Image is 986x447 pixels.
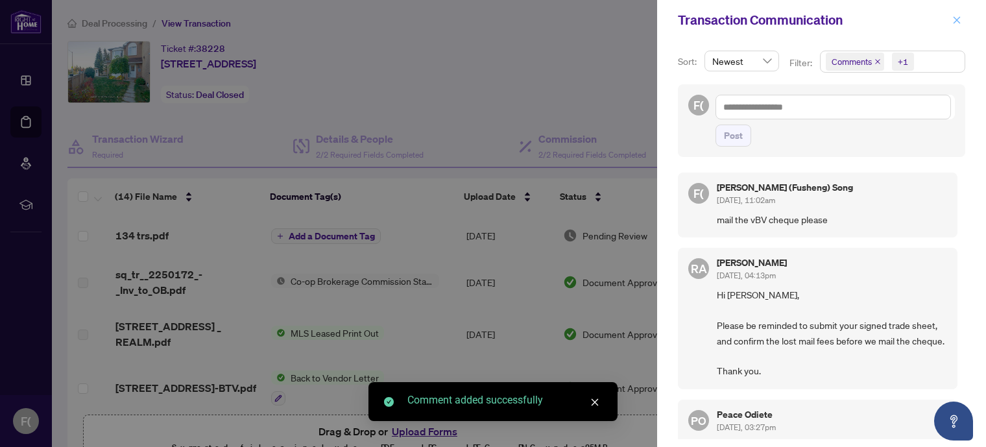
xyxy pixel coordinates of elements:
span: close [590,398,599,407]
a: Close [588,395,602,409]
span: [DATE], 03:27pm [717,422,776,432]
div: Comment added successfully [407,393,602,408]
div: +1 [898,55,908,68]
h5: [PERSON_NAME] [717,258,787,267]
p: Filter: [789,56,814,70]
h5: Peace Odiete [717,410,776,419]
span: Hi [PERSON_NAME], Please be reminded to submit your signed trade sheet, and confirm the lost mail... [717,287,947,378]
h5: [PERSON_NAME] (Fusheng) Song [717,183,853,192]
span: RA [691,260,707,278]
span: [DATE], 11:02am [717,195,775,205]
span: close [952,16,961,25]
span: PO [691,411,706,429]
span: [DATE], 04:13pm [717,271,776,280]
span: Newest [712,51,771,71]
span: close [874,58,881,65]
div: Transaction Communication [678,10,948,30]
span: check-circle [384,397,394,407]
span: mail the vBV cheque please [717,212,947,227]
span: F( [693,184,704,202]
button: Open asap [934,402,973,441]
span: Comments [826,53,884,71]
span: F( [693,96,704,114]
button: Post [715,125,751,147]
span: Comments [832,55,872,68]
p: Sort: [678,54,699,69]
